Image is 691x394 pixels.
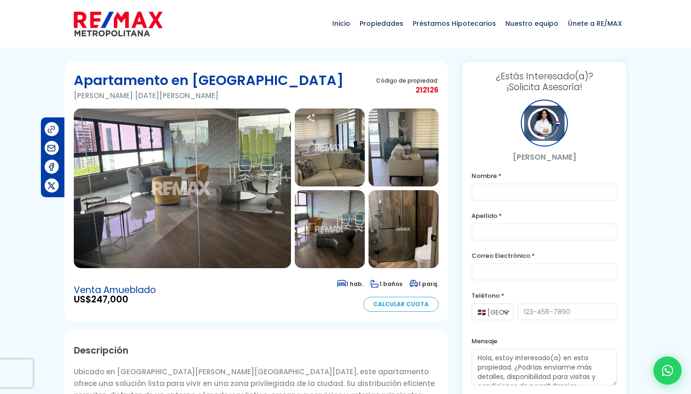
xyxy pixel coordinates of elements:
[47,181,56,191] img: Compartir
[74,10,163,38] img: remax-metropolitana-logo
[295,190,365,268] img: Apartamento en Piantini
[74,286,156,295] span: Venta Amueblado
[47,143,56,153] img: Compartir
[369,108,439,186] img: Apartamento en Piantini
[563,9,627,38] span: Únete a RE/MAX
[521,100,568,147] div: Vanesa Perez
[471,71,617,82] span: ¿Estás Interesado(a)?
[363,297,439,312] a: Calcular Cuota
[337,280,363,288] span: 1 hab.
[471,250,617,262] label: Correo Electrónico *
[355,9,408,38] span: Propiedades
[74,295,156,304] span: US$
[408,9,501,38] span: Préstamos Hipotecarios
[91,293,128,306] span: 247,000
[471,210,617,222] label: Apellido *
[409,280,439,288] span: 1 parq.
[47,162,56,172] img: Compartir
[471,151,617,163] p: [PERSON_NAME]
[328,9,355,38] span: Inicio
[369,190,439,268] img: Apartamento en Piantini
[471,335,617,347] label: Mensaje
[518,303,617,320] input: 123-456-7890
[295,108,365,186] img: Apartamento en Piantini
[74,71,344,90] h1: Apartamento en [GEOGRAPHIC_DATA]
[471,71,617,93] h3: ¡Solicita Asesoría!
[471,349,617,386] textarea: Hola, estoy interesado(a) en esta propiedad. ¿Podrías enviarme más detalles, disponibilidad para ...
[74,340,439,361] h2: Descripción
[370,280,402,288] span: 1 baños
[471,290,617,301] label: Teléfono *
[376,84,439,96] span: 212126
[74,90,344,101] p: [PERSON_NAME] [DATE][PERSON_NAME]
[471,170,617,182] label: Nombre *
[74,108,291,268] img: Apartamento en Piantini
[501,9,563,38] span: Nuestro equipo
[47,124,56,134] img: Compartir
[376,77,439,84] span: Código de propiedad:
